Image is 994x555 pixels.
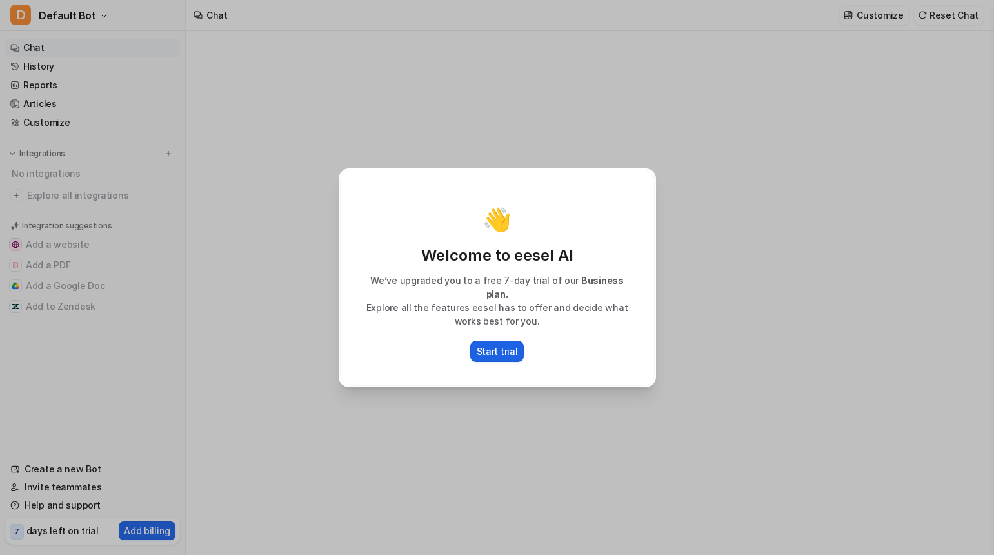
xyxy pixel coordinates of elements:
[353,274,641,301] p: We’ve upgraded you to a free 7-day trial of our
[477,345,518,358] p: Start trial
[353,245,641,266] p: Welcome to eesel AI
[482,207,512,232] p: 👋
[353,301,641,328] p: Explore all the features eesel has to offer and decide what works best for you.
[470,341,524,362] button: Start trial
